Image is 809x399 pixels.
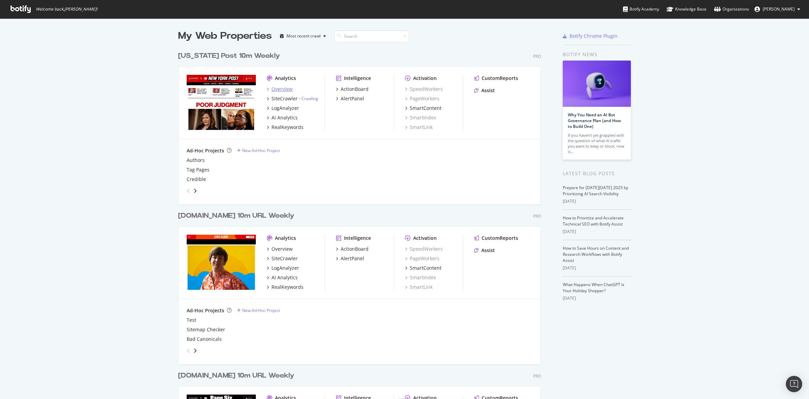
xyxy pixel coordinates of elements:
[405,246,443,252] a: SpeedWorkers
[271,246,293,252] div: Overview
[563,282,624,294] a: What Happens When ChatGPT Is Your Holiday Shopper?
[271,124,304,131] div: RealKeywords
[336,86,369,93] a: ActionBoard
[193,187,198,194] div: angle-right
[271,274,298,281] div: AI Analytics
[405,284,433,290] a: SmartLink
[267,255,298,262] a: SiteCrawler
[786,376,802,392] div: Open Intercom Messenger
[267,124,304,131] a: RealKeywords
[178,211,294,221] div: [DOMAIN_NAME] 10m URL Weekly
[267,284,304,290] a: RealKeywords
[187,307,224,314] div: Ad-Hoc Projects
[410,105,441,112] div: SmartContent
[178,371,297,381] a: [DOMAIN_NAME] 10m URL Weekly
[474,235,518,242] a: CustomReports
[193,347,198,354] div: angle-right
[405,95,439,102] div: PageWorkers
[237,148,280,153] a: New Ad-Hoc Project
[267,86,293,93] a: Overview
[563,229,631,235] div: [DATE]
[405,114,436,121] a: SmartIndex
[563,61,631,107] img: Why You Need an AI Bot Governance Plan (and How to Build One)
[187,336,222,343] div: Bad Canonicals
[405,265,441,271] a: SmartContent
[267,114,298,121] a: AI Analytics
[178,51,280,61] div: [US_STATE] Post 10m Weekly
[271,86,293,93] div: Overview
[474,247,495,254] a: Assist
[563,51,631,58] div: Botify news
[187,176,206,183] a: Credible
[563,265,631,271] div: [DATE]
[187,317,196,323] a: Test
[341,246,369,252] div: ActionBoard
[481,87,495,94] div: Assist
[187,147,224,154] div: Ad-Hoc Projects
[344,75,371,82] div: Intelligence
[275,235,296,242] div: Analytics
[533,373,541,379] div: Pro
[481,247,495,254] div: Assist
[271,114,298,121] div: AI Analytics
[563,170,631,177] div: Latest Blog Posts
[178,29,272,43] div: My Web Properties
[286,34,321,38] div: Most recent crawl
[474,87,495,94] a: Assist
[763,6,795,12] span: Brendan O'Connell
[336,95,364,102] a: AlertPanel
[667,6,706,13] div: Knowledge Base
[714,6,749,13] div: Organizations
[563,198,631,204] div: [DATE]
[405,255,439,262] div: PageWorkers
[187,235,256,290] img: www.Decider.com
[299,96,318,101] div: -
[482,235,518,242] div: CustomReports
[413,235,437,242] div: Activation
[267,105,299,112] a: LogAnalyzer
[405,124,433,131] a: SmartLink
[341,95,364,102] div: AlertPanel
[184,345,193,356] div: angle-left
[271,105,299,112] div: LogAnalyzer
[187,75,256,130] img: www.Nypost.com
[405,86,443,93] a: SpeedWorkers
[184,185,193,196] div: angle-left
[178,371,294,381] div: [DOMAIN_NAME] 10m URL Weekly
[242,307,280,313] div: New Ad-Hoc Project
[187,157,205,164] a: Authors
[275,75,296,82] div: Analytics
[749,4,806,15] button: [PERSON_NAME]
[334,30,409,42] input: Search
[563,295,631,301] div: [DATE]
[344,235,371,242] div: Intelligence
[570,33,618,39] div: Botify Chrome Plugin
[271,265,299,271] div: LogAnalyzer
[405,274,436,281] div: SmartIndex
[271,284,304,290] div: RealKeywords
[36,6,97,12] span: Welcome back, [PERSON_NAME] !
[187,326,225,333] a: Sitemap Checker
[623,6,659,13] div: Botify Academy
[410,265,441,271] div: SmartContent
[237,307,280,313] a: New Ad-Hoc Project
[336,255,364,262] a: AlertPanel
[267,246,293,252] a: Overview
[563,215,624,227] a: How to Prioritize and Accelerate Technical SEO with Botify Assist
[563,33,618,39] a: Botify Chrome Plugin
[178,51,283,61] a: [US_STATE] Post 10m Weekly
[568,133,626,154] div: If you haven’t yet grappled with the question of what AI traffic you want to keep or block, now is…
[336,246,369,252] a: ActionBoard
[187,166,209,173] a: Tag Pages
[242,148,280,153] div: New Ad-Hoc Project
[277,31,329,41] button: Most recent crawl
[271,95,298,102] div: SiteCrawler
[413,75,437,82] div: Activation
